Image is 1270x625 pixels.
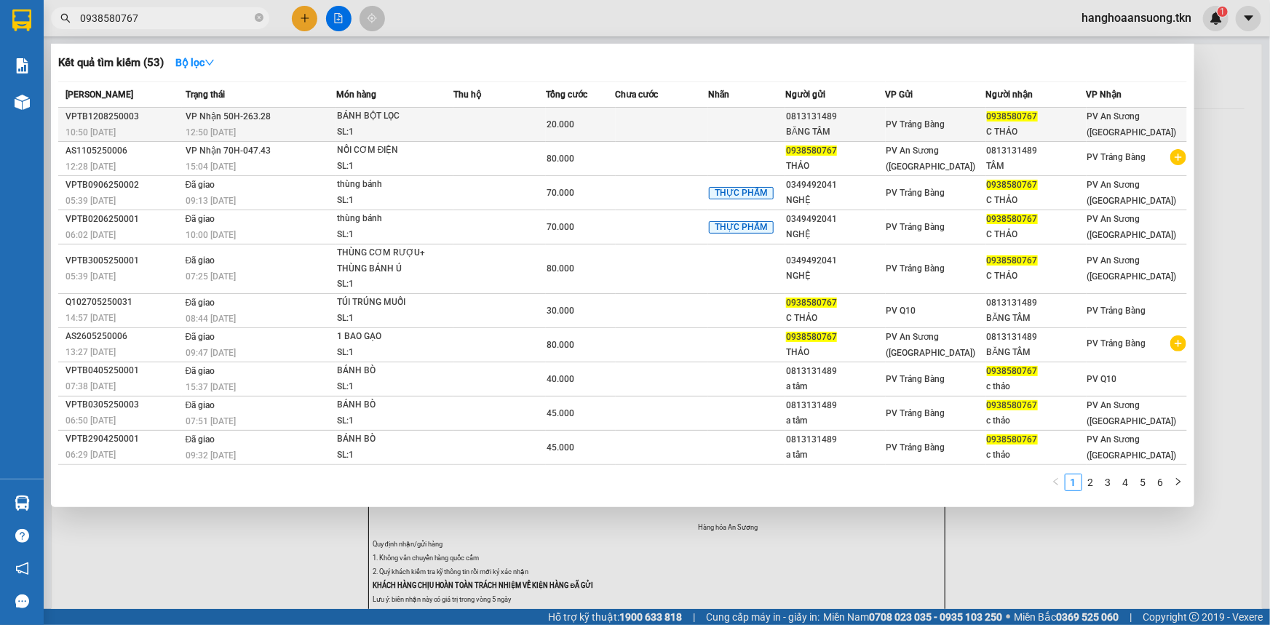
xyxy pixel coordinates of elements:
span: Đã giao [186,332,215,342]
div: THẢO [786,159,885,174]
b: GỬI : PV An Sương ([GEOGRAPHIC_DATA]) [18,106,231,154]
div: thùng bánh [337,177,446,193]
span: 10:50 [DATE] [66,127,116,138]
div: 0813131489 [786,109,885,124]
li: 1 [1065,474,1082,491]
div: TÚI TRÚNG MUỐI [337,295,446,311]
span: 40.000 [547,374,574,384]
span: 0938580767 [987,255,1038,266]
div: 0813131489 [987,143,1086,159]
span: 15:04 [DATE] [186,162,236,172]
div: SL: 1 [337,276,446,292]
div: 0349492041 [786,253,885,268]
span: plus-circle [1170,335,1186,351]
li: 3 [1100,474,1117,491]
span: Chưa cước [616,89,659,100]
span: PV Trảng Bàng [886,374,945,384]
span: PV An Sương ([GEOGRAPHIC_DATA]) [886,332,976,358]
div: BÁNH BÒ [337,431,446,447]
img: warehouse-icon [15,495,30,511]
span: 0938580767 [987,434,1038,445]
div: c thảo [987,379,1086,394]
a: 5 [1135,474,1151,490]
span: Đã giao [186,214,215,224]
span: 07:25 [DATE] [186,271,236,282]
span: PV Trảng Bàng [886,408,945,418]
div: 0813131489 [987,330,1086,345]
a: 1 [1065,474,1082,490]
a: 2 [1083,474,1099,490]
span: 30.000 [547,306,574,316]
span: 0938580767 [987,214,1038,224]
span: 0938580767 [786,298,837,308]
span: Đã giao [186,434,215,445]
span: 0938580767 [786,146,837,156]
span: 0938580767 [987,366,1038,376]
div: C THẢO [786,311,885,326]
span: 15:37 [DATE] [186,382,236,392]
li: 4 [1117,474,1135,491]
span: PV Trảng Bàng [886,119,945,130]
span: 13:27 [DATE] [66,347,116,357]
div: 0813131489 [786,432,885,447]
a: 3 [1100,474,1116,490]
span: Đã giao [186,298,215,308]
img: solution-icon [15,58,30,73]
span: 70.000 [547,188,574,198]
div: SL: 1 [337,447,446,463]
div: a tâm [786,379,885,394]
span: Thu hộ [453,89,481,100]
span: Người gửi [785,89,825,100]
span: VP Gửi [886,89,913,100]
div: SL: 1 [337,159,446,175]
span: 06:02 [DATE] [66,230,116,240]
span: PV An Sương ([GEOGRAPHIC_DATA]) [1087,400,1177,426]
div: SL: 1 [337,193,446,209]
div: 0813131489 [987,295,1086,311]
span: close-circle [255,12,263,25]
div: 0813131489 [786,398,885,413]
span: PV An Sương ([GEOGRAPHIC_DATA]) [1087,214,1177,240]
div: BÁNH BÒ [337,397,446,413]
span: 0938580767 [987,180,1038,190]
button: left [1047,474,1065,491]
span: PV Trảng Bàng [886,188,945,198]
span: 09:13 [DATE] [186,196,236,206]
div: c thảo [987,447,1086,463]
div: SL: 1 [337,227,446,243]
span: 0938580767 [786,332,837,342]
div: C THẢO [987,227,1086,242]
span: 09:47 [DATE] [186,348,236,358]
span: Đã giao [186,366,215,376]
div: THẢO [786,345,885,360]
span: 06:29 [DATE] [66,450,116,460]
span: Món hàng [336,89,376,100]
a: 6 [1153,474,1169,490]
div: BĂNG TÂM [987,311,1086,326]
span: Trạng thái [186,89,225,100]
a: 4 [1118,474,1134,490]
span: Nhãn [708,89,729,100]
div: NGHỆ [786,193,885,208]
div: VPTB2904250001 [66,431,181,447]
div: Q102705250031 [66,295,181,310]
span: down [205,57,215,68]
span: plus-circle [1170,149,1186,165]
span: 70.000 [547,222,574,232]
span: 07:38 [DATE] [66,381,116,391]
span: 10:00 [DATE] [186,230,236,240]
li: 6 [1152,474,1170,491]
div: SL: 1 [337,413,446,429]
span: 45.000 [547,408,574,418]
div: 0813131489 [786,364,885,379]
button: right [1170,474,1187,491]
span: PV Q10 [1087,374,1117,384]
div: C THẢO [987,193,1086,208]
span: 05:39 [DATE] [66,196,116,206]
span: left [1052,477,1060,486]
span: PV An Sương ([GEOGRAPHIC_DATA]) [1087,255,1177,282]
li: Hotline: 1900 8153 [136,54,608,72]
span: PV An Sương ([GEOGRAPHIC_DATA]) [1087,434,1177,461]
span: Đã giao [186,180,215,190]
span: PV An Sương ([GEOGRAPHIC_DATA]) [1087,180,1177,206]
